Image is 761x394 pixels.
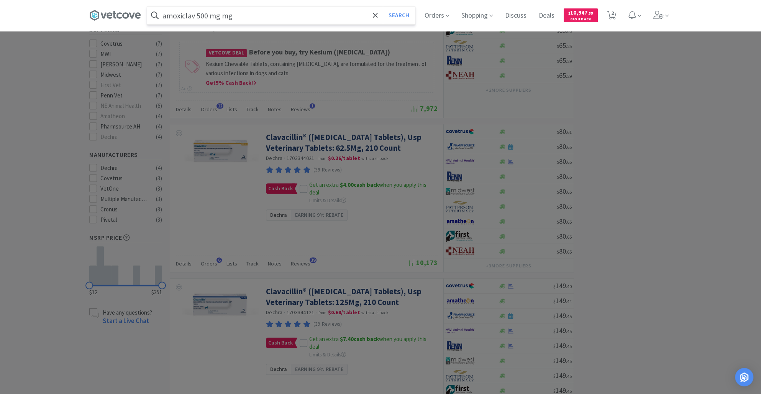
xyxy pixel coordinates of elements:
span: . 55 [587,11,593,16]
input: Search by item, sku, manufacturer, ingredient, size... [147,7,415,24]
span: 10,947 [568,9,593,16]
button: Search [383,7,415,24]
a: 2 [604,13,620,20]
div: Open Intercom Messenger [735,368,753,386]
span: Cash Back [568,17,593,22]
a: $10,947.55Cash Back [564,5,598,26]
a: Discuss [502,12,530,19]
a: Deals [536,12,558,19]
span: $ [568,11,570,16]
